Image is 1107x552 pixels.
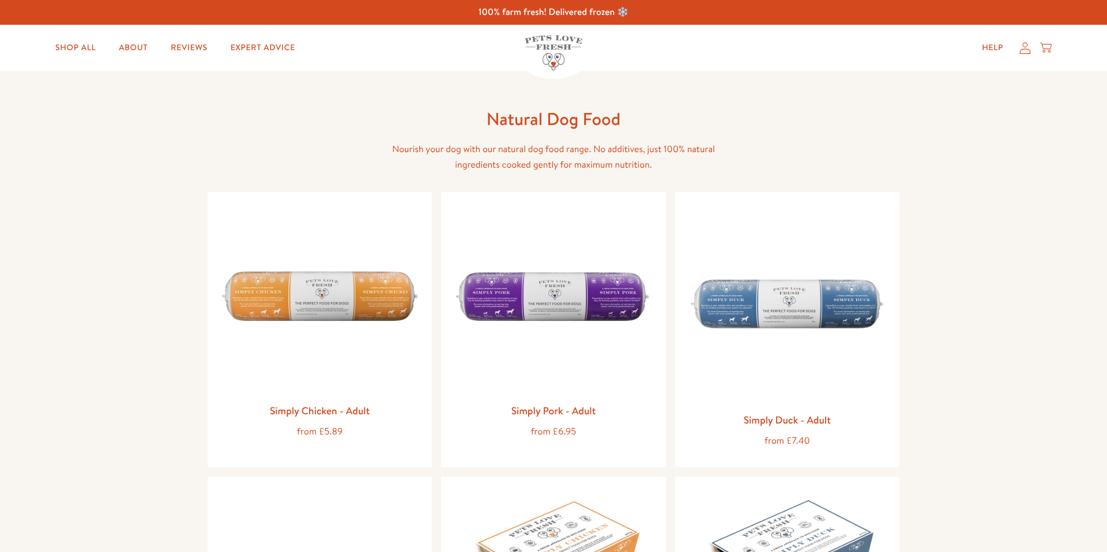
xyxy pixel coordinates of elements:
[744,413,831,427] a: Simply Duck - Adult
[1049,498,1095,540] iframe: Gorgias live chat messenger
[217,201,423,398] img: Simply Chicken - Adult
[973,36,1012,59] a: Help
[217,424,423,440] div: from £5.89
[369,142,738,173] p: Nourish your dog with our natural dog food range. No additives, just 100% natural ingredients coo...
[369,108,738,130] h1: Natural Dog Food
[450,424,656,440] div: from £6.95
[511,403,596,418] a: Simply Pork - Adult
[684,433,890,449] div: from £7.40
[46,36,105,59] a: Shop All
[161,36,216,59] a: Reviews
[450,201,656,398] img: Simply Pork - Adult
[110,36,157,59] a: About
[525,35,582,70] img: Pets Love Fresh
[684,201,890,407] img: Simply Duck - Adult
[270,403,370,418] a: Simply Chicken - Adult
[221,36,304,59] a: Expert Advice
